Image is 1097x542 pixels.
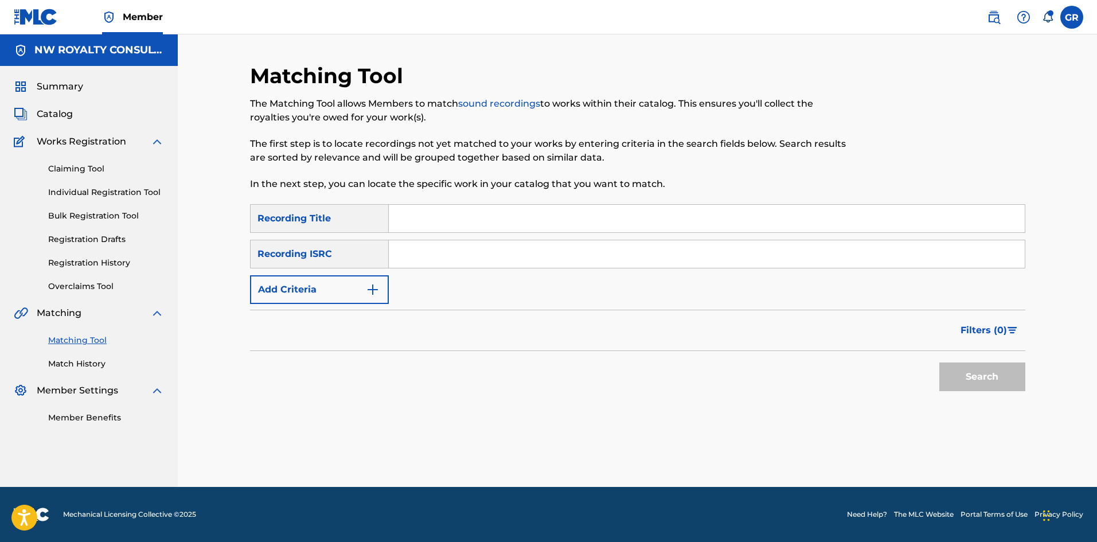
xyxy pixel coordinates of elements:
div: Notifications [1042,11,1053,23]
h2: Matching Tool [250,63,409,89]
img: logo [14,508,49,521]
span: Filters ( 0 ) [961,323,1007,337]
img: expand [150,384,164,397]
img: Accounts [14,44,28,57]
img: expand [150,306,164,320]
button: Filters (0) [954,316,1025,345]
iframe: Chat Widget [1040,487,1097,542]
a: Individual Registration Tool [48,186,164,198]
span: Mechanical Licensing Collective © 2025 [63,509,196,520]
a: Matching Tool [48,334,164,346]
form: Search Form [250,204,1025,397]
div: User Menu [1060,6,1083,29]
img: help [1017,10,1030,24]
div: Drag [1043,498,1050,533]
p: The Matching Tool allows Members to match to works within their catalog. This ensures you'll coll... [250,97,847,124]
img: Matching [14,306,28,320]
p: The first step is to locate recordings not yet matched to your works by entering criteria in the ... [250,137,847,165]
a: Need Help? [847,509,887,520]
img: Member Settings [14,384,28,397]
a: The MLC Website [894,509,954,520]
a: Match History [48,358,164,370]
a: Registration History [48,257,164,269]
p: In the next step, you can locate the specific work in your catalog that you want to match. [250,177,847,191]
img: filter [1008,327,1017,334]
a: sound recordings [458,98,540,109]
a: SummarySummary [14,80,83,93]
a: Claiming Tool [48,163,164,175]
a: Privacy Policy [1034,509,1083,520]
img: Catalog [14,107,28,121]
a: Overclaims Tool [48,280,164,293]
img: expand [150,135,164,149]
h5: NW ROYALTY CONSULTING, LLC. [34,44,164,57]
a: Member Benefits [48,412,164,424]
a: Bulk Registration Tool [48,210,164,222]
img: MLC Logo [14,9,58,25]
span: Summary [37,80,83,93]
img: Works Registration [14,135,29,149]
img: Summary [14,80,28,93]
iframe: Resource Center [1065,360,1097,452]
span: Member Settings [37,384,118,397]
div: Help [1012,6,1035,29]
span: Catalog [37,107,73,121]
button: Add Criteria [250,275,389,304]
a: Registration Drafts [48,233,164,245]
a: Public Search [982,6,1005,29]
span: Member [123,10,163,24]
a: CatalogCatalog [14,107,73,121]
a: Portal Terms of Use [961,509,1028,520]
img: Top Rightsholder [102,10,116,24]
img: search [987,10,1001,24]
span: Works Registration [37,135,126,149]
img: 9d2ae6d4665cec9f34b9.svg [366,283,380,297]
span: Matching [37,306,81,320]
